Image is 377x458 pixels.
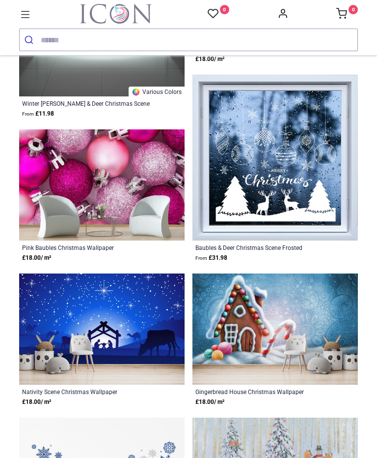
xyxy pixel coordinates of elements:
[22,99,150,107] a: Winter [PERSON_NAME] & Deer Christmas Scene Window Sticker
[22,388,150,396] a: Nativity Scene Christmas Wallpaper
[220,5,229,14] sup: 0
[277,11,288,19] a: Account Info
[192,75,358,241] img: Baubles & Deer Christmas Scene Frosted Window Sticker
[129,87,185,96] a: Various Colors
[195,255,207,261] span: From
[192,274,358,385] img: Gingerbread House Christmas Wall Mural Wallpaper
[20,29,41,51] button: Submit
[22,244,150,251] a: Pink Baubles Christmas Wallpaper
[19,129,185,241] img: Pink Baubles Christmas Wall Mural Wallpaper
[336,11,358,19] a: 0
[22,253,51,263] strong: £ 18.00 / m²
[208,8,229,20] a: 0
[195,388,323,396] a: Gingerbread House Christmas Wallpaper
[195,55,224,64] strong: £ 18.00 / m²
[195,397,224,407] strong: £ 18.00 / m²
[132,88,140,96] img: Color Wheel
[80,4,152,24] img: Icon Wall Stickers
[349,5,358,14] sup: 0
[195,244,323,251] a: Baubles & Deer Christmas Scene Frosted Window Sticker
[22,111,34,117] span: From
[22,397,51,407] strong: £ 18.00 / m²
[22,109,54,119] strong: £ 11.98
[195,253,227,263] strong: £ 31.98
[19,274,185,385] img: Nativity Scene Christmas Wall Mural Wallpaper
[80,4,152,24] a: Logo of Icon Wall Stickers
